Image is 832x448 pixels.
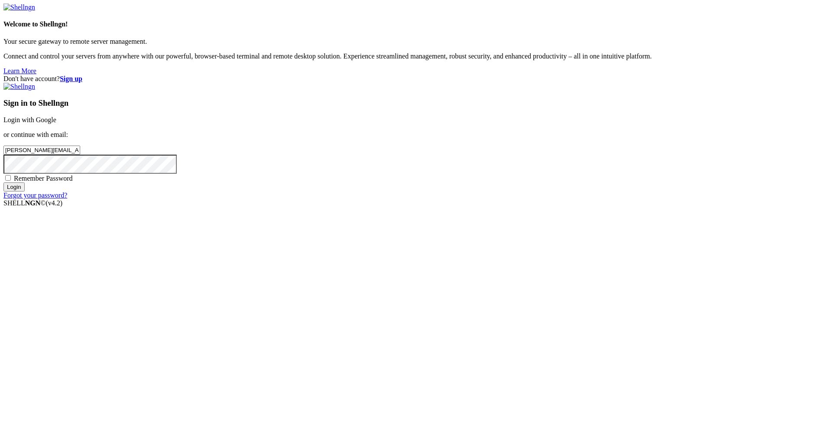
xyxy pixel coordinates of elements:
[25,199,41,207] b: NGN
[3,146,80,155] input: Email address
[3,116,56,123] a: Login with Google
[3,182,25,192] input: Login
[46,199,63,207] span: 4.2.0
[3,3,35,11] img: Shellngn
[3,75,829,83] div: Don't have account?
[3,83,35,91] img: Shellngn
[3,131,829,139] p: or continue with email:
[60,75,82,82] a: Sign up
[3,38,829,45] p: Your secure gateway to remote server management.
[3,20,829,28] h4: Welcome to Shellngn!
[3,192,67,199] a: Forgot your password?
[3,67,36,75] a: Learn More
[3,199,62,207] span: SHELL ©
[14,175,73,182] span: Remember Password
[3,98,829,108] h3: Sign in to Shellngn
[5,175,11,181] input: Remember Password
[3,52,829,60] p: Connect and control your servers from anywhere with our powerful, browser-based terminal and remo...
